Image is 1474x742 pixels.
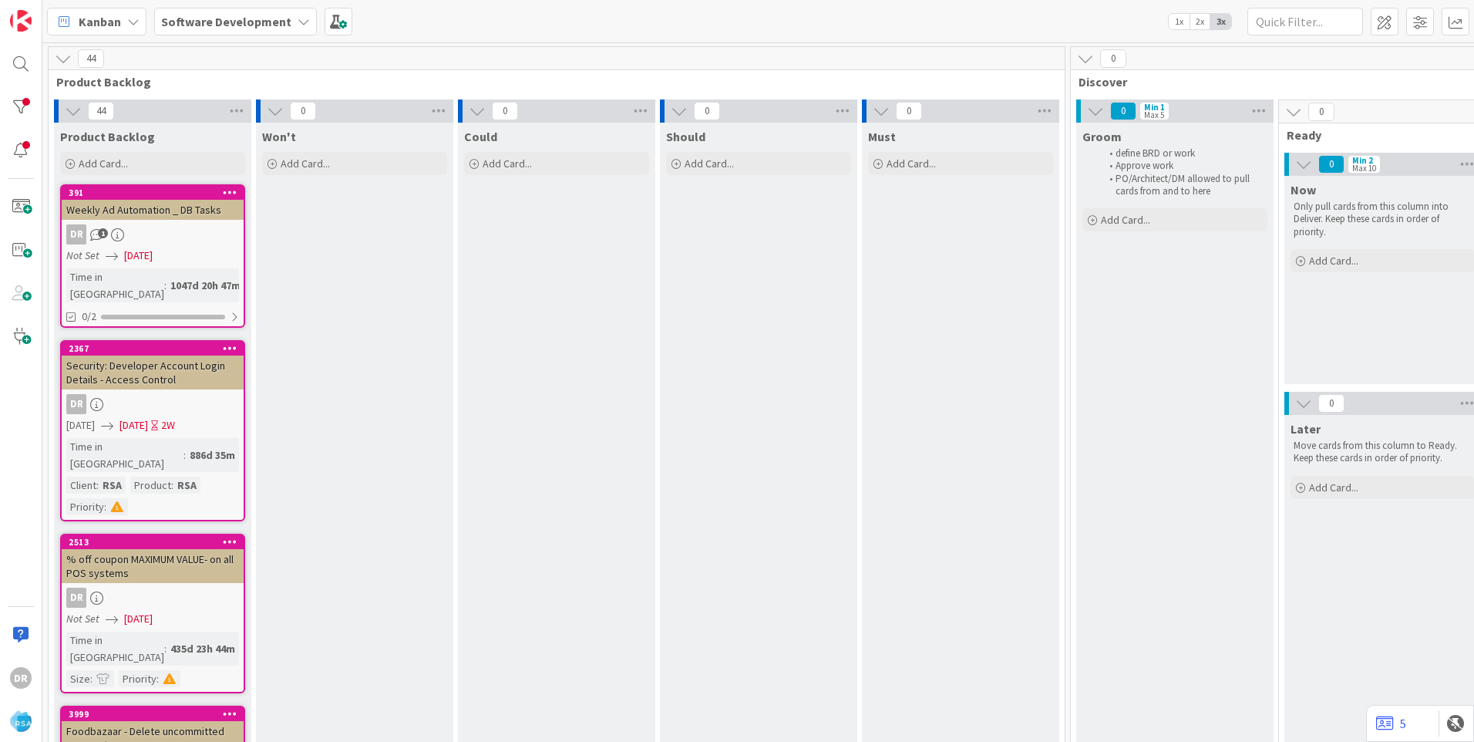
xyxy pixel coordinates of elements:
div: DR [62,224,244,245]
span: Add Card... [1309,254,1358,268]
div: Min 1 [1144,103,1165,111]
span: Add Card... [483,157,532,170]
div: Priority [119,670,156,687]
span: Add Card... [1309,481,1358,494]
p: Move cards from this column to Ready. Keep these cards in order of priority. [1294,440,1472,465]
div: Client [66,477,96,494]
span: 0 [694,102,720,120]
span: [DATE] [124,611,153,627]
div: 2513 [62,535,244,549]
span: [DATE] [124,248,153,264]
i: Not Set [66,248,99,262]
span: [DATE] [119,417,148,433]
div: DR [62,588,244,608]
img: avatar [10,710,32,732]
span: : [156,670,159,687]
div: 2W [161,417,175,433]
span: : [171,477,173,494]
span: 0/2 [82,309,96,325]
span: Could [464,129,497,144]
span: 2x [1190,14,1210,29]
div: 3999 [69,709,244,720]
span: Kanban [79,12,121,31]
div: 2513 [69,537,244,548]
div: Max 5 [1144,111,1164,119]
li: PO/Architect/DM allowed to pull cards from and to here [1101,173,1265,198]
span: 44 [78,49,104,68]
span: Now [1291,182,1316,197]
div: Priority [66,498,104,515]
span: Add Card... [79,157,128,170]
span: : [164,640,167,657]
div: 391 [62,186,244,200]
span: : [164,277,167,294]
span: Groom [1082,129,1122,144]
b: Software Development [161,14,291,29]
span: 0 [1308,103,1334,121]
div: DR [66,224,86,245]
li: define BRD or work [1101,147,1265,160]
div: % off coupon MAXIMUM VALUE- on all POS systems [62,549,244,583]
div: RSA [99,477,126,494]
span: 0 [492,102,518,120]
div: 3999 [62,707,244,721]
p: Only pull cards from this column into Deliver. Keep these cards in order of priority. [1294,201,1472,238]
span: 0 [1318,394,1344,413]
span: Should [666,129,705,144]
span: 1x [1169,14,1190,29]
div: Max 10 [1352,164,1376,172]
span: : [183,447,186,464]
i: Not Set [66,612,99,626]
span: Ready [1287,127,1468,143]
span: 44 [88,102,114,120]
span: Must [868,129,896,144]
span: Add Card... [1101,213,1150,227]
span: [DATE] [66,417,95,433]
div: Min 2 [1352,157,1373,164]
span: 0 [1110,102,1136,120]
div: 2367Security: Developer Account Login Details - Access Control [62,342,244,390]
div: Security: Developer Account Login Details - Access Control [62,356,244,390]
div: 2367 [62,342,244,356]
div: 886d 35m [186,447,239,464]
input: Quick Filter... [1247,8,1363,35]
div: Product [130,477,171,494]
span: 0 [1318,155,1344,174]
div: DR [62,394,244,414]
span: : [96,477,99,494]
img: Visit kanbanzone.com [10,10,32,32]
span: : [90,670,93,687]
div: RSA [173,477,200,494]
a: 5 [1376,714,1406,733]
div: 2513% off coupon MAXIMUM VALUE- on all POS systems [62,535,244,583]
span: 1 [98,228,108,238]
span: Product Backlog [56,74,1045,89]
span: Add Card... [281,157,330,170]
div: Time in [GEOGRAPHIC_DATA] [66,438,183,472]
div: 1047d 20h 47m [167,277,244,294]
li: Approve work [1101,160,1265,172]
div: 2367 [69,343,244,354]
span: Later [1291,421,1321,437]
span: 3x [1210,14,1231,29]
div: 391Weekly Ad Automation _ DB Tasks [62,186,244,220]
span: 0 [290,102,316,120]
span: Add Card... [887,157,936,170]
div: DR [66,588,86,608]
span: Won't [262,129,296,144]
div: Size [66,670,90,687]
span: 0 [896,102,922,120]
div: Time in [GEOGRAPHIC_DATA] [66,268,164,302]
span: Product Backlog [60,129,155,144]
span: Add Card... [685,157,734,170]
span: : [104,498,106,515]
div: DR [66,394,86,414]
span: 0 [1100,49,1126,68]
div: Time in [GEOGRAPHIC_DATA] [66,632,164,666]
div: DR [10,667,32,689]
span: Discover [1079,74,1474,89]
div: 435d 23h 44m [167,640,239,657]
div: 391 [69,187,244,198]
div: Weekly Ad Automation _ DB Tasks [62,200,244,220]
